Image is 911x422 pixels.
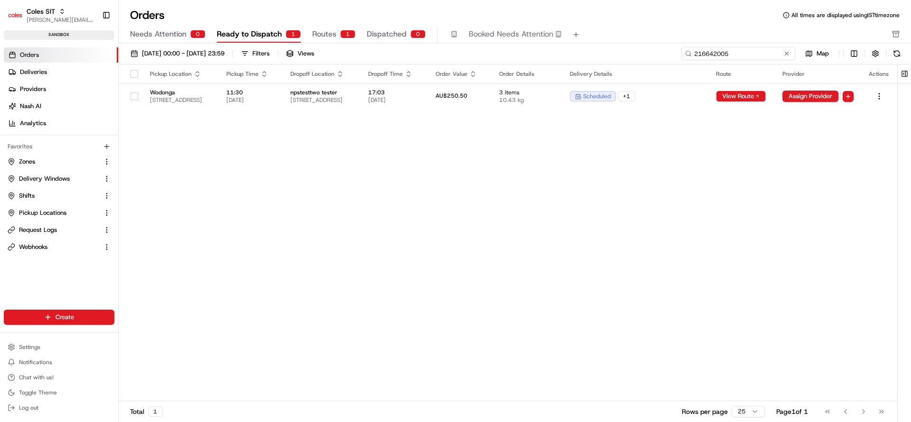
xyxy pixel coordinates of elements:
[32,100,120,108] div: We're available if you need us!
[4,205,114,220] button: Pickup Locations
[226,89,276,96] span: 11:30
[19,226,57,234] span: Request Logs
[27,7,55,16] button: Coles SIT
[130,406,162,417] div: Total
[367,28,407,40] span: Dispatched
[130,28,186,40] span: Needs Attention
[436,92,467,100] span: AU$250.50
[19,157,35,166] span: Zones
[8,226,99,234] a: Request Logs
[4,188,114,203] button: Shifts
[27,16,94,24] button: [PERSON_NAME][EMAIL_ADDRESS][DOMAIN_NAME]
[4,222,114,238] button: Request Logs
[80,138,88,146] div: 💻
[469,28,553,40] span: Booked Needs Attention
[226,70,276,78] div: Pickup Time
[19,374,54,381] span: Chat with us!
[716,70,767,78] div: Route
[282,47,318,60] button: Views
[20,119,46,128] span: Analytics
[150,70,211,78] div: Pickup Location
[286,30,301,38] div: 1
[499,70,555,78] div: Order Details
[142,49,224,58] span: [DATE] 00:00 - [DATE] 23:59
[19,174,70,183] span: Delivery Windows
[19,243,47,251] span: Webhooks
[20,85,46,93] span: Providers
[290,89,353,96] span: npstesttwo tester
[410,30,426,38] div: 0
[618,91,635,101] div: + 1
[252,49,270,58] div: Filters
[148,406,162,417] div: 1
[4,171,114,186] button: Delivery Windows
[681,47,795,60] input: Type to search
[4,116,118,131] a: Analytics
[190,30,205,38] div: 0
[290,96,353,104] span: [STREET_ADDRESS]
[25,61,157,71] input: Clear
[4,99,118,114] a: Nash AI
[8,243,99,251] a: Webhooks
[682,407,728,416] p: Rows per page
[76,134,156,151] a: 💻API Documentation
[499,96,555,104] span: 10.43 kg
[126,47,229,60] button: [DATE] 00:00 - [DATE] 23:59
[226,96,276,104] span: [DATE]
[4,310,114,325] button: Create
[368,89,420,96] span: 17:03
[4,401,114,414] button: Log out
[869,70,890,78] div: Actions
[19,209,66,217] span: Pickup Locations
[9,9,28,28] img: Nash
[9,138,17,146] div: 📗
[436,70,484,78] div: Order Value
[583,92,611,100] span: scheduled
[217,28,282,40] span: Ready to Dispatch
[312,28,336,40] span: Routes
[4,356,114,369] button: Notifications
[4,82,118,97] a: Providers
[8,209,99,217] a: Pickup Locations
[9,91,27,108] img: 1736555255976-a54dd68f-1ca7-489b-9aae-adbdc363a1c4
[499,89,555,96] span: 3 items
[237,47,274,60] button: Filters
[4,30,114,40] div: sandbox
[368,70,420,78] div: Dropoff Time
[817,49,829,58] span: Map
[8,174,99,183] a: Delivery Windows
[716,91,766,102] button: View Route
[4,64,118,80] a: Deliveries
[4,4,98,27] button: Coles SITColes SIT[PERSON_NAME][EMAIL_ADDRESS][DOMAIN_NAME]
[20,68,47,76] span: Deliveries
[368,96,420,104] span: [DATE]
[19,138,73,147] span: Knowledge Base
[776,407,808,416] div: Page 1 of 1
[90,138,152,147] span: API Documentation
[20,51,39,59] span: Orders
[4,239,114,255] button: Webhooks
[20,102,41,110] span: Nash AI
[570,70,701,78] div: Delivery Details
[8,157,99,166] a: Zones
[791,11,900,19] span: All times are displayed using IST timezone
[8,8,23,23] img: Coles SIT
[4,386,114,399] button: Toggle Theme
[799,48,835,59] button: Map
[32,91,156,100] div: Start new chat
[4,139,114,154] div: Favorites
[19,343,40,351] span: Settings
[19,358,52,366] span: Notifications
[8,192,99,200] a: Shifts
[56,313,74,321] span: Create
[9,38,173,53] p: Welcome 👋
[782,91,838,102] button: Assign Provider
[150,96,211,104] span: [STREET_ADDRESS]
[4,371,114,384] button: Chat with us!
[340,30,355,38] div: 1
[6,134,76,151] a: 📗Knowledge Base
[19,389,57,396] span: Toggle Theme
[782,70,854,78] div: Provider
